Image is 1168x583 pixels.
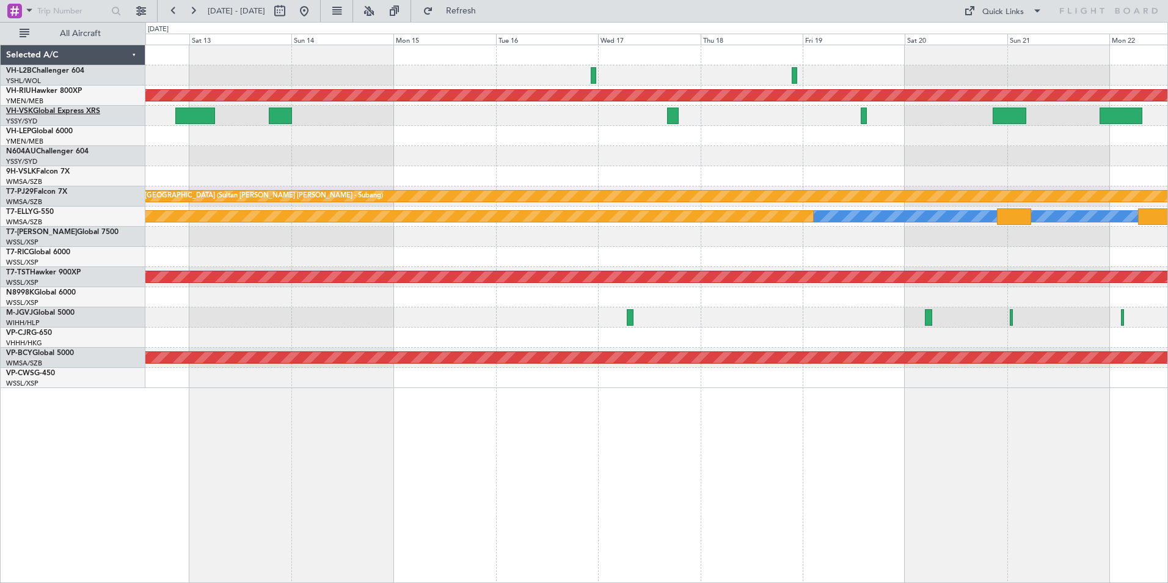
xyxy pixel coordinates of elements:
[6,87,31,95] span: VH-RIU
[6,117,37,126] a: YSSY/SYD
[6,329,31,337] span: VP-CJR
[6,108,33,115] span: VH-VSK
[148,24,169,35] div: [DATE]
[6,128,31,135] span: VH-LEP
[6,289,34,296] span: N8998K
[417,1,491,21] button: Refresh
[6,188,34,196] span: T7-PJ29
[6,298,38,307] a: WSSL/XSP
[701,34,803,45] div: Thu 18
[6,289,76,296] a: N8998KGlobal 6000
[6,208,54,216] a: T7-ELLYG-550
[6,229,119,236] a: T7-[PERSON_NAME]Global 7500
[803,34,905,45] div: Fri 19
[982,6,1024,18] div: Quick Links
[208,5,265,16] span: [DATE] - [DATE]
[6,339,42,348] a: VHHH/HKG
[189,34,291,45] div: Sat 13
[958,1,1048,21] button: Quick Links
[6,318,40,328] a: WIHH/HLP
[598,34,700,45] div: Wed 17
[496,34,598,45] div: Tue 16
[6,148,36,155] span: N604AU
[6,249,29,256] span: T7-RIC
[6,188,67,196] a: T7-PJ29Falcon 7X
[6,177,42,186] a: WMSA/SZB
[6,137,43,146] a: YMEN/MEB
[98,187,383,205] div: Planned Maint [GEOGRAPHIC_DATA] (Sultan [PERSON_NAME] [PERSON_NAME] - Subang)
[6,269,81,276] a: T7-TSTHawker 900XP
[6,359,42,368] a: WMSA/SZB
[6,148,89,155] a: N604AUChallenger 604
[6,379,38,388] a: WSSL/XSP
[6,350,74,357] a: VP-BCYGlobal 5000
[393,34,495,45] div: Mon 15
[6,76,41,86] a: YSHL/WOL
[6,278,38,287] a: WSSL/XSP
[6,309,33,317] span: M-JGVJ
[6,168,70,175] a: 9H-VSLKFalcon 7X
[6,97,43,106] a: YMEN/MEB
[6,218,42,227] a: WMSA/SZB
[6,67,32,75] span: VH-L2B
[6,269,30,276] span: T7-TST
[6,67,84,75] a: VH-L2BChallenger 604
[6,350,32,357] span: VP-BCY
[6,128,73,135] a: VH-LEPGlobal 6000
[1007,34,1109,45] div: Sun 21
[436,7,487,15] span: Refresh
[6,370,34,377] span: VP-CWS
[6,157,37,166] a: YSSY/SYD
[6,329,52,337] a: VP-CJRG-650
[37,2,108,20] input: Trip Number
[6,108,100,115] a: VH-VSKGlobal Express XRS
[13,24,133,43] button: All Aircraft
[6,229,77,236] span: T7-[PERSON_NAME]
[6,238,38,247] a: WSSL/XSP
[6,249,70,256] a: T7-RICGlobal 6000
[6,258,38,267] a: WSSL/XSP
[905,34,1007,45] div: Sat 20
[6,87,82,95] a: VH-RIUHawker 800XP
[6,208,33,216] span: T7-ELLY
[6,168,36,175] span: 9H-VSLK
[6,197,42,207] a: WMSA/SZB
[6,370,55,377] a: VP-CWSG-450
[291,34,393,45] div: Sun 14
[6,309,75,317] a: M-JGVJGlobal 5000
[32,29,129,38] span: All Aircraft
